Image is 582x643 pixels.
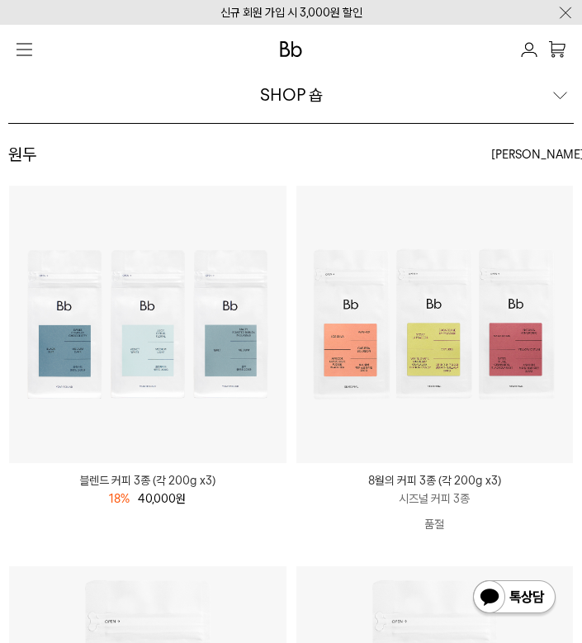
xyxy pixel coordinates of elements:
[260,83,323,106] div: SHOP 숍
[8,143,36,166] h2: 원두
[9,471,286,489] a: 블렌드 커피 3종 (각 200g x3)
[296,489,574,508] p: 시즈널 커피 3종
[296,471,574,508] a: 8월의 커피 3종 (각 200g x3) 시즈널 커피 3종
[296,186,574,463] img: 8월의 커피 3종 (각 200g x3)
[280,41,303,57] img: 로고
[176,492,186,505] span: 원
[471,579,557,618] img: 카카오톡 채널 1:1 채팅 버튼
[138,492,186,505] span: 40,000
[296,508,574,540] p: 품절
[9,186,286,463] img: 블렌드 커피 3종 (각 200g x3)
[296,471,574,489] p: 8월의 커피 3종 (각 200g x3)
[109,489,130,508] div: 18%
[220,6,362,19] a: 신규 회원 가입 시 3,000원 할인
